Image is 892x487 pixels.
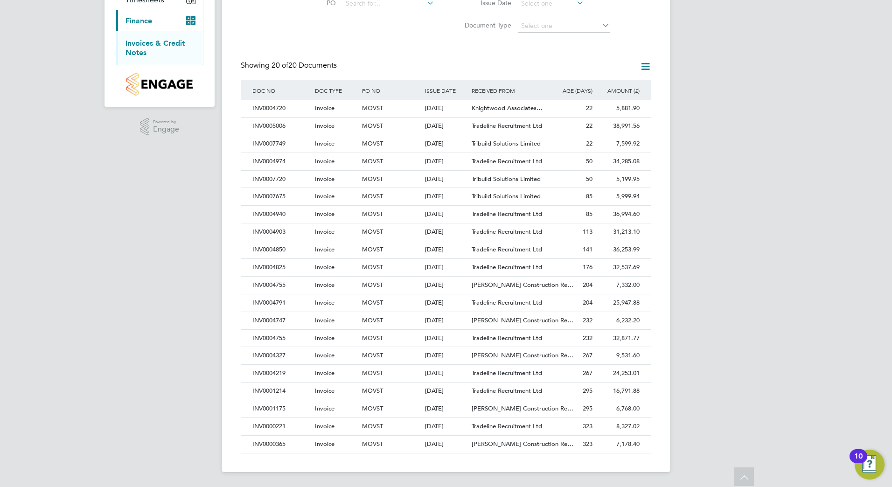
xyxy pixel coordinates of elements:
div: DOC NO [250,80,313,101]
div: 38,991.56 [595,118,642,135]
span: 85 [586,210,592,218]
span: Tradeline Recruitment Ltd [472,157,542,165]
span: 204 [583,281,592,289]
div: INV0004720 [250,100,313,117]
span: MOVST [362,122,383,130]
span: Invoice [315,369,334,377]
div: 16,791.88 [595,383,642,400]
div: 6,232.20 [595,312,642,329]
div: 5,881.90 [595,100,642,117]
span: MOVST [362,139,383,147]
div: [DATE] [423,330,470,347]
span: MOVST [362,422,383,430]
span: MOVST [362,440,383,448]
div: INV0004850 [250,241,313,258]
div: 24,253.01 [595,365,642,382]
span: Powered by [153,118,179,126]
div: INV0004755 [250,330,313,347]
div: INV0001214 [250,383,313,400]
span: MOVST [362,104,383,112]
div: [DATE] [423,383,470,400]
span: Tradeline Recruitment Ltd [472,299,542,306]
span: 22 [586,139,592,147]
span: Invoice [315,422,334,430]
div: INV0004755 [250,277,313,294]
span: 22 [586,122,592,130]
span: MOVST [362,299,383,306]
div: 32,537.69 [595,259,642,276]
span: Engage [153,125,179,133]
div: 36,994.60 [595,206,642,223]
div: DOC TYPE [313,80,360,101]
div: INV0004791 [250,294,313,312]
span: Invoice [315,334,334,342]
div: PO NO [360,80,422,101]
span: Tribuild Solutions Limited [472,139,541,147]
span: 323 [583,422,592,430]
button: Open Resource Center, 10 new notifications [855,450,885,480]
span: Invoice [315,404,334,412]
div: 9,531.60 [595,347,642,364]
div: INV0007720 [250,171,313,188]
span: Invoice [315,210,334,218]
div: [DATE] [423,347,470,364]
div: [DATE] [423,418,470,435]
span: [PERSON_NAME] Construction Re… [472,440,573,448]
span: Tradeline Recruitment Ltd [472,369,542,377]
span: Invoice [315,387,334,395]
span: [PERSON_NAME] Construction Re… [472,316,573,324]
div: INV0004903 [250,223,313,241]
span: Invoice [315,122,334,130]
div: 6,768.00 [595,400,642,417]
span: MOVST [362,316,383,324]
span: 85 [586,192,592,200]
div: 7,599.92 [595,135,642,153]
span: 141 [583,245,592,253]
span: Invoice [315,228,334,236]
div: [DATE] [423,153,470,170]
span: MOVST [362,351,383,359]
span: Tradeline Recruitment Ltd [472,263,542,271]
span: Invoice [315,157,334,165]
input: Select one [518,20,610,33]
span: Invoice [315,299,334,306]
label: Document Type [458,21,511,29]
span: Invoice [315,245,334,253]
div: [DATE] [423,206,470,223]
span: Tradeline Recruitment Ltd [472,228,542,236]
span: 267 [583,351,592,359]
span: Invoice [315,104,334,112]
span: MOVST [362,228,383,236]
span: Tradeline Recruitment Ltd [472,210,542,218]
img: countryside-properties-logo-retina.png [126,73,192,96]
span: MOVST [362,175,383,183]
span: Tradeline Recruitment Ltd [472,245,542,253]
div: 7,178.40 [595,436,642,453]
span: Knightwood Associates… [472,104,543,112]
span: MOVST [362,210,383,218]
span: 232 [583,316,592,324]
div: 32,871.77 [595,330,642,347]
span: [PERSON_NAME] Construction Re… [472,281,573,289]
span: 22 [586,104,592,112]
div: [DATE] [423,365,470,382]
div: [DATE] [423,312,470,329]
div: [DATE] [423,223,470,241]
a: Invoices & Credit Notes [125,39,185,57]
span: Tradeline Recruitment Ltd [472,122,542,130]
span: 295 [583,387,592,395]
div: INV0004940 [250,206,313,223]
div: 34,285.08 [595,153,642,170]
div: INV0005006 [250,118,313,135]
div: Finance [116,31,203,65]
div: [DATE] [423,277,470,294]
div: AMOUNT (£) [595,80,642,101]
div: 5,199.95 [595,171,642,188]
span: MOVST [362,404,383,412]
div: 7,332.00 [595,277,642,294]
span: 50 [586,175,592,183]
span: Tribuild Solutions Limited [472,175,541,183]
span: 113 [583,228,592,236]
span: Tribuild Solutions Limited [472,192,541,200]
span: 20 of [272,61,288,70]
